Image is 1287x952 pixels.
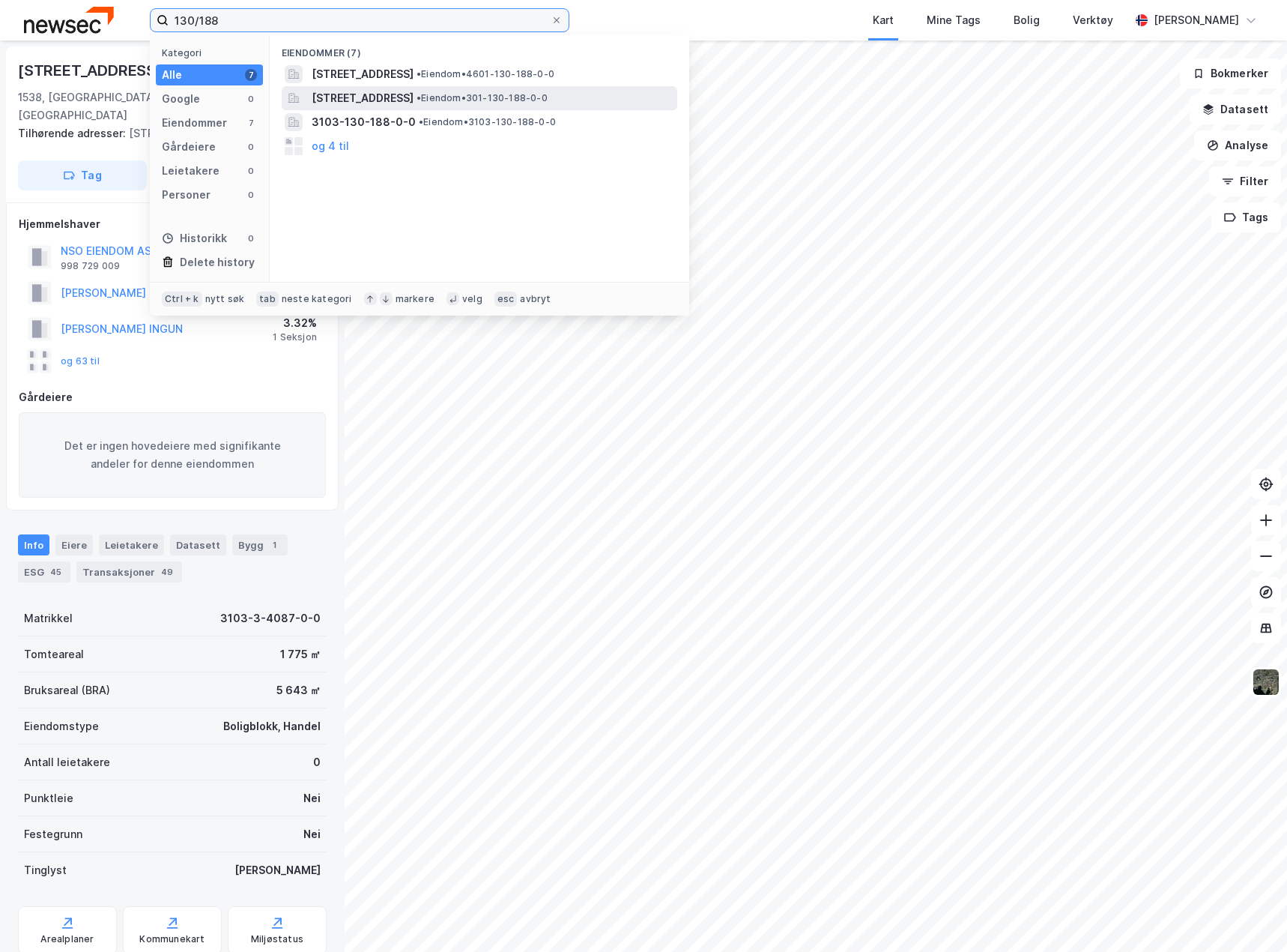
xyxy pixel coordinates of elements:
[19,388,326,406] div: Gårdeiere
[169,9,551,31] input: Søk på adresse, matrikkel, gårdeiere, leietakere eller personer
[245,69,257,81] div: 7
[47,564,64,579] div: 45
[417,92,548,104] span: Eiendom • 301-130-188-0-0
[1073,11,1113,29] div: Verktøy
[40,933,94,945] div: Arealplaner
[1209,166,1281,196] button: Filter
[162,114,227,132] div: Eiendommer
[162,292,202,307] div: Ctrl + k
[24,753,110,771] div: Antall leietakere
[162,229,227,247] div: Historikk
[1212,880,1287,952] iframe: Chat Widget
[312,137,349,155] button: og 4 til
[139,933,205,945] div: Kommunekart
[162,162,219,180] div: Leietakere
[205,293,245,305] div: nytt søk
[282,293,352,305] div: neste kategori
[256,292,279,307] div: tab
[24,609,73,627] div: Matrikkel
[417,68,421,79] span: •
[24,717,99,735] div: Eiendomstype
[170,534,226,555] div: Datasett
[19,215,326,233] div: Hjemmelshaver
[19,412,326,498] div: Det er ingen hovedeiere med signifikante andeler for denne eiendommen
[245,165,257,177] div: 0
[18,160,147,190] button: Tag
[1190,94,1281,124] button: Datasett
[494,292,518,307] div: esc
[267,537,282,552] div: 1
[18,127,129,139] span: Tilhørende adresser:
[24,825,82,843] div: Festegrunn
[18,534,49,555] div: Info
[220,609,321,627] div: 3103-3-4087-0-0
[245,189,257,201] div: 0
[24,645,84,663] div: Tomteareal
[245,93,257,105] div: 0
[1154,11,1239,29] div: [PERSON_NAME]
[76,561,182,582] div: Transaksjoner
[312,113,416,131] span: 3103-130-188-0-0
[417,92,421,103] span: •
[419,116,556,128] span: Eiendom • 3103-130-188-0-0
[1212,880,1287,952] div: Kontrollprogram for chat
[24,861,67,879] div: Tinglyst
[313,753,321,771] div: 0
[245,232,257,244] div: 0
[303,825,321,843] div: Nei
[245,117,257,129] div: 7
[273,331,317,343] div: 1 Seksjon
[24,681,110,699] div: Bruksareal (BRA)
[1211,202,1281,232] button: Tags
[223,717,321,735] div: Boligblokk, Handel
[18,124,315,142] div: [STREET_ADDRESS]
[245,141,257,153] div: 0
[303,789,321,807] div: Nei
[162,90,200,108] div: Google
[419,116,423,127] span: •
[396,293,434,305] div: markere
[180,253,255,271] div: Delete history
[234,861,321,879] div: [PERSON_NAME]
[1252,668,1280,696] img: 9k=
[251,933,303,945] div: Miljøstatus
[1180,58,1281,88] button: Bokmerker
[232,534,288,555] div: Bygg
[61,260,120,272] div: 998 729 009
[158,564,176,579] div: 49
[312,89,414,107] span: [STREET_ADDRESS]
[24,789,73,807] div: Punktleie
[520,293,551,305] div: avbryt
[873,11,894,29] div: Kart
[1014,11,1040,29] div: Bolig
[417,68,554,80] span: Eiendom • 4601-130-188-0-0
[270,35,689,62] div: Eiendommer (7)
[55,534,93,555] div: Eiere
[99,534,164,555] div: Leietakere
[162,138,216,156] div: Gårdeiere
[24,7,114,33] img: newsec-logo.f6e21ccffca1b3a03d2d.png
[1194,130,1281,160] button: Analyse
[18,58,165,82] div: [STREET_ADDRESS]
[927,11,981,29] div: Mine Tags
[162,66,182,84] div: Alle
[280,645,321,663] div: 1 775 ㎡
[273,314,317,332] div: 3.32%
[276,681,321,699] div: 5 643 ㎡
[18,561,70,582] div: ESG
[162,186,211,204] div: Personer
[162,47,263,58] div: Kategori
[462,293,482,305] div: velg
[312,65,414,83] span: [STREET_ADDRESS]
[18,88,257,124] div: 1538, [GEOGRAPHIC_DATA], [GEOGRAPHIC_DATA]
